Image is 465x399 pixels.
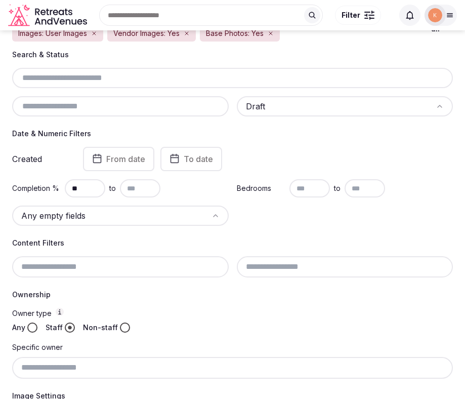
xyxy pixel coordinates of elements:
h4: Content Filters [12,238,453,248]
label: Non-staff [83,323,118,333]
span: to [109,183,116,193]
svg: Retreats and Venues company logo [8,4,89,27]
span: To date [184,154,213,164]
a: Visit the homepage [8,4,89,27]
label: Staff [46,323,63,333]
label: Any [12,323,25,333]
h4: Search & Status [12,50,453,60]
button: To date [160,147,222,171]
button: Filter [335,6,381,25]
h4: Ownership [12,290,453,300]
h4: Date & Numeric Filters [12,129,453,139]
span: to [334,183,341,193]
label: Specific owner [12,343,63,351]
label: Created [12,155,69,163]
span: Filter [342,10,360,20]
label: Bedrooms [237,183,285,193]
button: Owner type [56,308,64,316]
span: From date [106,154,145,164]
label: Owner type [12,308,453,318]
label: Completion % [12,183,61,193]
button: From date [83,147,154,171]
img: katsabado [428,8,442,22]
